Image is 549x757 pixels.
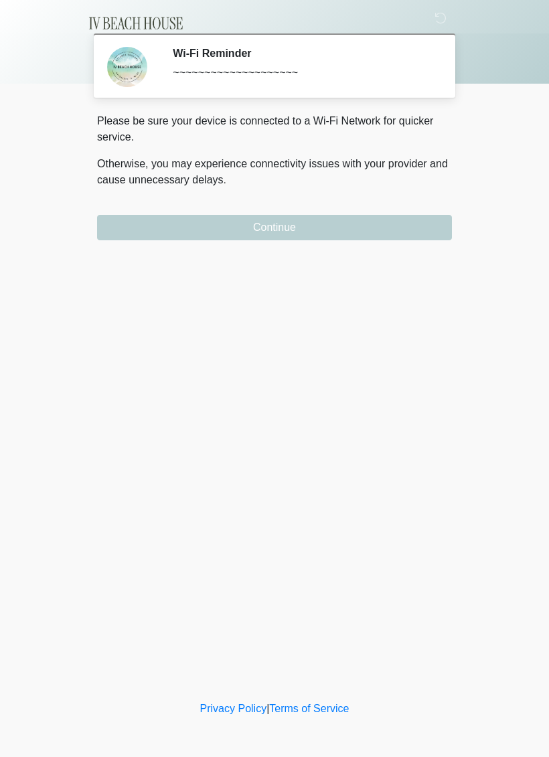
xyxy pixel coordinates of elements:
a: | [266,703,269,714]
p: Otherwise, you may experience connectivity issues with your provider and cause unnecessary delays [97,156,452,188]
button: Continue [97,215,452,240]
img: Agent Avatar [107,47,147,87]
a: Terms of Service [269,703,349,714]
div: ~~~~~~~~~~~~~~~~~~~~ [173,65,432,81]
span: . [224,174,226,185]
a: Privacy Policy [200,703,267,714]
p: Please be sure your device is connected to a Wi-Fi Network for quicker service. [97,113,452,145]
img: IV Beach House Logo [84,10,189,37]
h2: Wi-Fi Reminder [173,47,432,60]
